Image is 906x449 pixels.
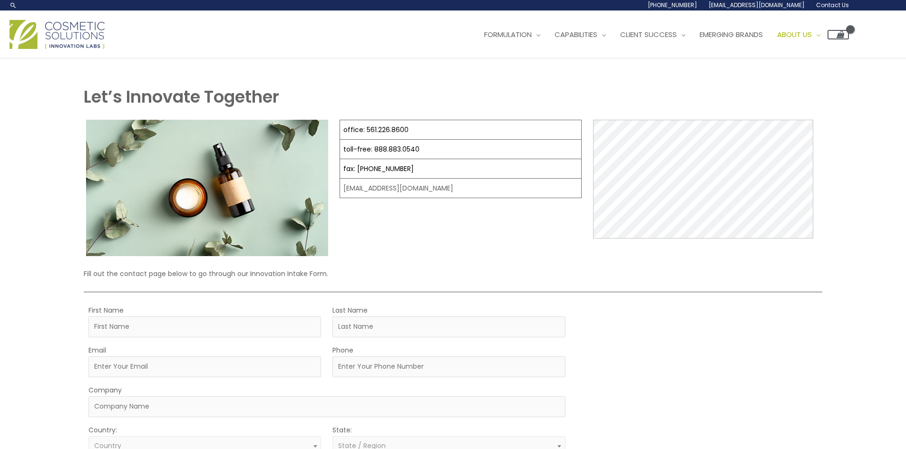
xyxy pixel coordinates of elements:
[555,29,597,39] span: Capabilities
[88,396,565,417] input: Company Name
[88,356,321,377] input: Enter Your Email
[10,1,17,9] a: Search icon link
[648,1,697,9] span: [PHONE_NUMBER]
[332,316,565,337] input: Last Name
[777,29,812,39] span: About Us
[343,164,414,173] a: fax: [PHONE_NUMBER]
[88,384,122,396] label: Company
[332,424,352,436] label: State:
[84,267,822,280] p: Fill out the contact page below to go through our Innovation Intake Form.
[816,1,849,9] span: Contact Us
[88,344,106,356] label: Email
[88,316,321,337] input: First Name
[484,29,532,39] span: Formulation
[828,30,849,39] a: View Shopping Cart, empty
[343,125,409,134] a: office: 561.226.8600
[88,424,117,436] label: Country:
[477,20,547,49] a: Formulation
[84,85,279,108] strong: Let’s Innovate Together
[332,356,565,377] input: Enter Your Phone Number
[709,1,805,9] span: [EMAIL_ADDRESS][DOMAIN_NAME]
[332,304,368,316] label: Last Name
[88,304,124,316] label: First Name
[700,29,763,39] span: Emerging Brands
[770,20,828,49] a: About Us
[332,344,353,356] label: Phone
[692,20,770,49] a: Emerging Brands
[340,179,582,198] td: [EMAIL_ADDRESS][DOMAIN_NAME]
[547,20,613,49] a: Capabilities
[10,20,105,49] img: Cosmetic Solutions Logo
[86,120,328,256] img: Contact page image for private label skincare manufacturer Cosmetic solutions shows a skin care b...
[470,20,849,49] nav: Site Navigation
[613,20,692,49] a: Client Success
[343,144,419,154] a: toll-free: 888.883.0540
[620,29,677,39] span: Client Success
